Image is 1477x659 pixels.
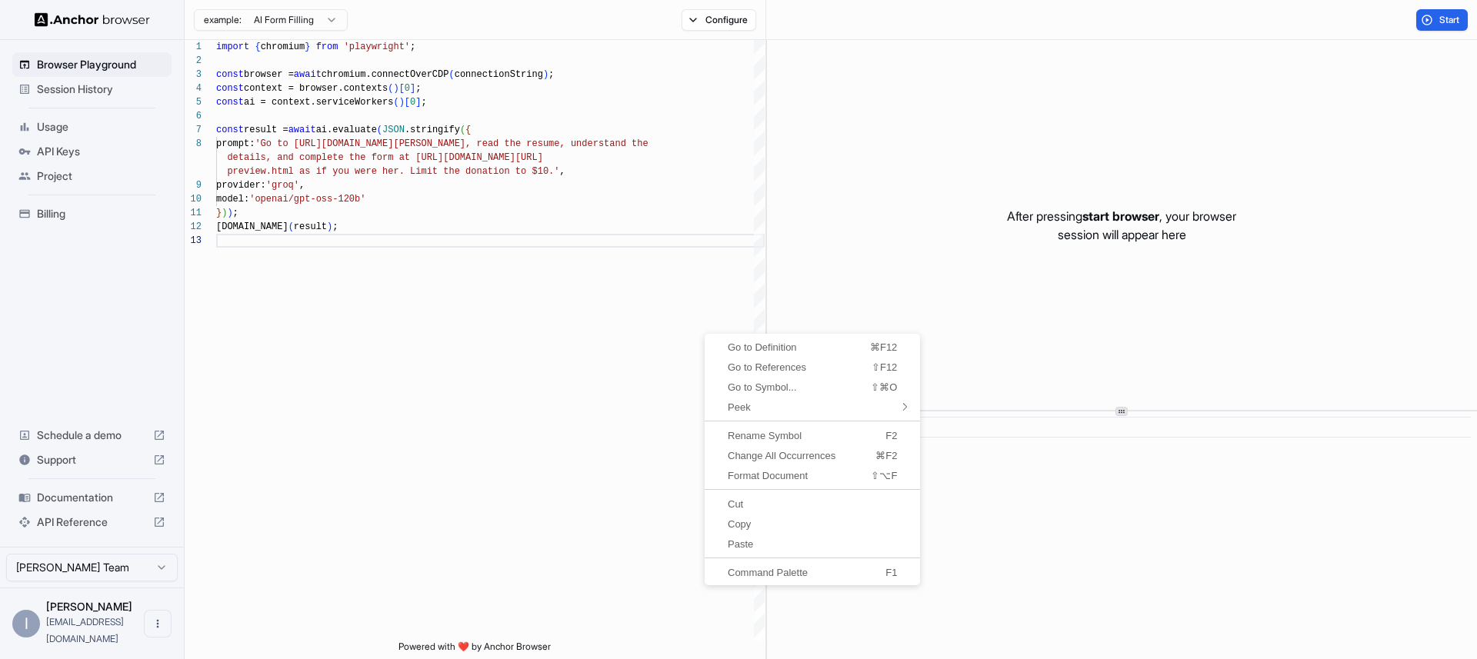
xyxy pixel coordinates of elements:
span: Itay Rosen [46,600,132,613]
span: ; [415,83,421,94]
span: preview.html as if you were her. Limit the donatio [227,166,504,177]
span: ) [393,83,398,94]
span: const [216,69,244,80]
span: API Keys [37,144,165,159]
span: [ [405,97,410,108]
span: , [299,180,305,191]
button: Open menu [144,610,172,637]
div: Billing [12,201,172,226]
span: example: [204,14,242,26]
span: Browser Playground [37,57,165,72]
span: 'Go to [URL][DOMAIN_NAME][PERSON_NAME], re [255,138,487,149]
div: Schedule a demo [12,423,172,448]
span: 'playwright' [344,42,410,52]
div: I [12,610,40,637]
span: browser = [244,69,294,80]
span: Session History [37,82,165,97]
div: 9 [185,178,202,192]
span: ( [288,221,294,232]
span: model: [216,194,249,205]
span: .stringify [405,125,460,135]
span: [ [399,83,405,94]
span: connectionString [455,69,543,80]
div: Usage [12,115,172,139]
div: 8 [185,137,202,151]
div: 11 [185,206,202,220]
span: ( [448,69,454,80]
button: Configure [682,9,756,31]
img: Anchor Logo [35,12,150,27]
span: from [316,42,338,52]
span: provider: [216,180,266,191]
div: 3 [185,68,202,82]
span: Project [37,168,165,184]
span: await [288,125,316,135]
span: } [216,208,222,218]
span: API Reference [37,514,147,530]
div: Support [12,448,172,472]
span: import [216,42,249,52]
span: ) [399,97,405,108]
span: [DOMAIN_NAME][URL] [443,152,543,163]
span: ai = context.serviceWorkers [244,97,393,108]
span: Powered with ❤️ by Anchor Browser [398,641,551,659]
span: Billing [37,206,165,221]
span: ; [332,221,338,232]
span: Usage [37,119,165,135]
span: result [294,221,327,232]
span: ; [233,208,238,218]
span: Start [1439,14,1461,26]
span: ] [415,97,421,108]
span: JSON [382,125,405,135]
span: details, and complete the form at [URL] [227,152,443,163]
span: result = [244,125,288,135]
span: Support [37,452,147,468]
span: ) [227,208,232,218]
span: itay@minded.com [46,616,124,644]
span: ( [393,97,398,108]
span: { [465,125,471,135]
span: ] [410,83,415,94]
div: 12 [185,220,202,234]
span: 'groq' [266,180,299,191]
span: ) [222,208,227,218]
div: API Reference [12,510,172,534]
span: , [559,166,565,177]
div: Browser Playground [12,52,172,77]
span: ( [460,125,465,135]
div: Project [12,164,172,188]
div: 7 [185,123,202,137]
span: start browser [1082,208,1159,224]
div: 4 [185,82,202,95]
div: 2 [185,54,202,68]
div: Session History [12,77,172,102]
span: const [216,97,244,108]
span: ; [421,97,426,108]
span: [DOMAIN_NAME] [216,221,288,232]
span: chromium [261,42,305,52]
span: ( [388,83,393,94]
span: await [294,69,322,80]
span: ( [377,125,382,135]
span: ; [548,69,554,80]
span: { [255,42,260,52]
span: 0 [410,97,415,108]
span: 'openai/gpt-oss-120b' [249,194,365,205]
span: chromium.connectOverCDP [322,69,449,80]
span: ad the resume, understand the [488,138,648,149]
div: 1 [185,40,202,54]
span: const [216,125,244,135]
span: 0 [405,83,410,94]
div: 13 [185,234,202,248]
span: ; [410,42,415,52]
span: prompt: [216,138,255,149]
button: Start [1416,9,1468,31]
span: Schedule a demo [37,428,147,443]
span: Documentation [37,490,147,505]
span: const [216,83,244,94]
span: ) [327,221,332,232]
div: API Keys [12,139,172,164]
div: 6 [185,109,202,123]
span: ) [543,69,548,80]
span: context = browser.contexts [244,83,388,94]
